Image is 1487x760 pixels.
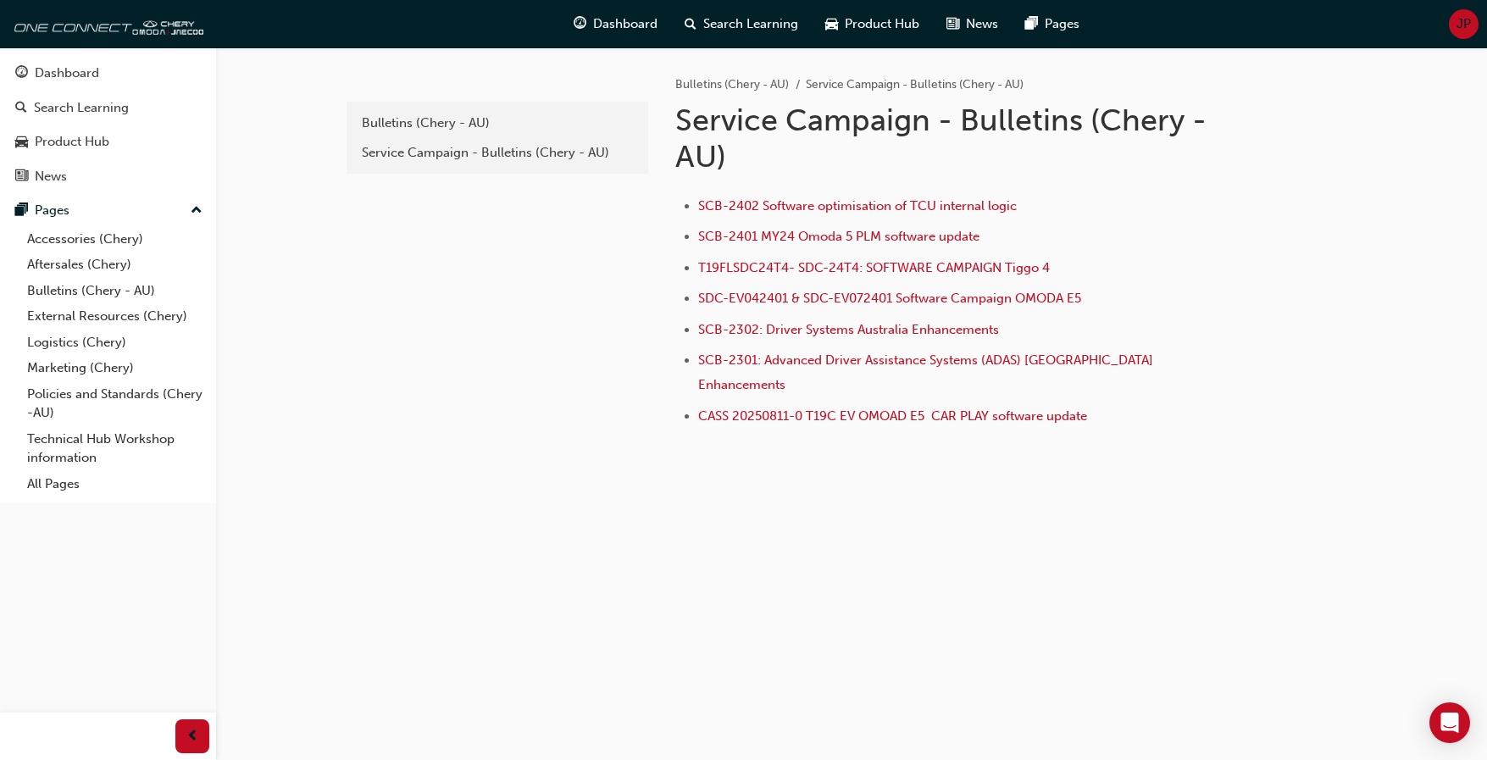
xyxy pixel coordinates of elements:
h1: Service Campaign - Bulletins (Chery - AU) [675,102,1231,175]
a: Aftersales (Chery) [20,252,209,278]
a: Marketing (Chery) [20,355,209,381]
div: Dashboard [35,64,99,83]
a: Bulletins (Chery - AU) [675,77,789,92]
a: Technical Hub Workshop information [20,426,209,471]
span: news-icon [946,14,959,35]
span: Product Hub [845,14,919,34]
a: news-iconNews [933,7,1012,42]
span: Pages [1045,14,1079,34]
span: JP [1456,14,1471,34]
a: Bulletins (Chery - AU) [20,278,209,304]
a: pages-iconPages [1012,7,1093,42]
div: Open Intercom Messenger [1429,702,1470,743]
div: News [35,167,67,186]
a: Bulletins (Chery - AU) [353,108,641,138]
span: car-icon [15,135,28,150]
a: SCB-2302: Driver Systems Australia Enhancements [698,322,999,337]
a: search-iconSearch Learning [671,7,812,42]
span: pages-icon [15,203,28,219]
a: Product Hub [7,126,209,158]
a: Accessories (Chery) [20,226,209,252]
div: Bulletins (Chery - AU) [362,114,633,133]
a: Logistics (Chery) [20,330,209,356]
a: CASS 20250811-0 T19C EV OMOAD E5 CAR PLAY software update [698,408,1087,424]
a: News [7,161,209,192]
span: prev-icon [186,726,199,747]
a: T19FLSDC24T4- SDC-24T4: SOFTWARE CAMPAIGN Tiggo 4 [698,260,1050,275]
a: SDC-EV042401 & SDC-EV072401 Software Campaign OMODA E5 [698,291,1081,306]
button: Pages [7,195,209,226]
span: search-icon [15,101,27,116]
span: pages-icon [1025,14,1038,35]
span: search-icon [685,14,696,35]
a: Dashboard [7,58,209,89]
img: oneconnect [8,7,203,41]
a: All Pages [20,471,209,497]
button: JP [1449,9,1479,39]
div: Search Learning [34,98,129,118]
span: up-icon [191,200,203,222]
a: External Resources (Chery) [20,303,209,330]
a: SCB-2402 Software optimisation of TCU internal logic [698,198,1017,214]
span: Dashboard [593,14,657,34]
a: SCB-2301: Advanced Driver Assistance Systems (ADAS) [GEOGRAPHIC_DATA] Enhancements [698,352,1157,392]
div: Pages [35,201,69,220]
span: news-icon [15,169,28,185]
span: guage-icon [574,14,586,35]
a: guage-iconDashboard [560,7,671,42]
a: Service Campaign - Bulletins (Chery - AU) [353,138,641,168]
a: car-iconProduct Hub [812,7,933,42]
span: News [966,14,998,34]
span: car-icon [825,14,838,35]
a: SCB-2401 MY24 Omoda 5 PLM software update [698,229,979,244]
span: guage-icon [15,66,28,81]
a: Policies and Standards (Chery -AU) [20,381,209,426]
button: DashboardSearch LearningProduct HubNews [7,54,209,195]
span: Search Learning [703,14,798,34]
div: Service Campaign - Bulletins (Chery - AU) [362,143,633,163]
a: Search Learning [7,92,209,124]
li: Service Campaign - Bulletins (Chery - AU) [806,75,1024,95]
div: Product Hub [35,132,109,152]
